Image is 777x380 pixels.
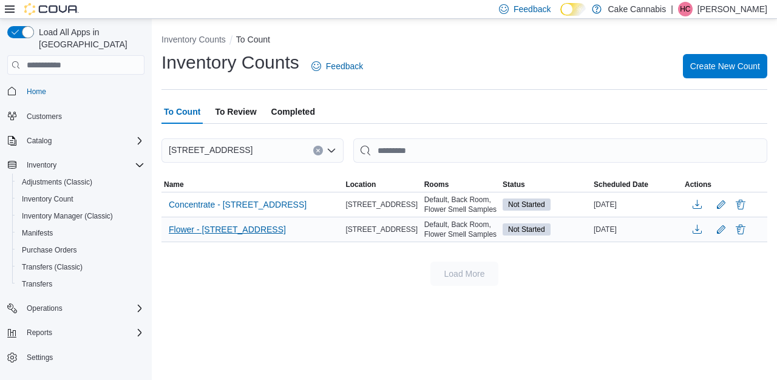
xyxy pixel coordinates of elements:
[27,304,63,313] span: Operations
[353,138,767,163] input: This is a search bar. After typing your query, hit enter to filter the results lower in the page.
[17,192,144,206] span: Inventory Count
[161,50,299,75] h1: Inventory Counts
[17,243,82,257] a: Purchase Orders
[215,100,256,124] span: To Review
[685,180,711,189] span: Actions
[503,223,551,236] span: Not Started
[422,192,500,217] div: Default, Back Room, Flower Smell Samples
[169,198,307,211] span: Concentrate - [STREET_ADDRESS]
[690,60,760,72] span: Create New Count
[17,175,97,189] a: Adjustments (Classic)
[27,328,52,338] span: Reports
[508,199,545,210] span: Not Started
[714,195,728,214] button: Edit count details
[22,279,52,289] span: Transfers
[17,209,118,223] a: Inventory Manager (Classic)
[343,177,421,192] button: Location
[17,192,78,206] a: Inventory Count
[503,180,525,189] span: Status
[27,112,62,121] span: Customers
[22,350,58,365] a: Settings
[560,3,586,16] input: Dark Mode
[22,245,77,255] span: Purchase Orders
[22,84,51,99] a: Home
[345,180,376,189] span: Location
[12,208,149,225] button: Inventory Manager (Classic)
[17,175,144,189] span: Adjustments (Classic)
[714,220,728,239] button: Edit count details
[22,109,144,124] span: Customers
[591,197,682,212] div: [DATE]
[591,222,682,237] div: [DATE]
[27,136,52,146] span: Catalog
[169,223,286,236] span: Flower - [STREET_ADDRESS]
[313,146,323,155] button: Clear input
[508,224,545,235] span: Not Started
[345,225,418,234] span: [STREET_ADDRESS]
[17,277,57,291] a: Transfers
[12,242,149,259] button: Purchase Orders
[697,2,767,16] p: [PERSON_NAME]
[164,180,184,189] span: Name
[2,300,149,317] button: Operations
[680,2,690,16] span: HC
[17,209,144,223] span: Inventory Manager (Classic)
[164,100,200,124] span: To Count
[591,177,682,192] button: Scheduled Date
[22,134,144,148] span: Catalog
[430,262,498,286] button: Load More
[2,132,149,149] button: Catalog
[514,3,551,15] span: Feedback
[12,276,149,293] button: Transfers
[503,198,551,211] span: Not Started
[22,177,92,187] span: Adjustments (Classic)
[17,226,58,240] a: Manifests
[2,348,149,366] button: Settings
[17,260,87,274] a: Transfers (Classic)
[733,197,748,212] button: Delete
[327,146,336,155] button: Open list of options
[27,160,56,170] span: Inventory
[594,180,648,189] span: Scheduled Date
[22,194,73,204] span: Inventory Count
[683,54,767,78] button: Create New Count
[671,2,673,16] p: |
[22,301,67,316] button: Operations
[22,158,144,172] span: Inventory
[164,220,291,239] button: Flower - [STREET_ADDRESS]
[424,180,449,189] span: Rooms
[24,3,79,15] img: Cova
[22,325,144,340] span: Reports
[733,222,748,237] button: Delete
[17,277,144,291] span: Transfers
[444,268,485,280] span: Load More
[22,158,61,172] button: Inventory
[2,82,149,100] button: Home
[2,324,149,341] button: Reports
[22,83,144,98] span: Home
[12,191,149,208] button: Inventory Count
[236,35,270,44] button: To Count
[22,262,83,272] span: Transfers (Classic)
[12,174,149,191] button: Adjustments (Classic)
[22,109,67,124] a: Customers
[161,35,226,44] button: Inventory Counts
[422,177,500,192] button: Rooms
[27,87,46,97] span: Home
[608,2,666,16] p: Cake Cannabis
[22,134,56,148] button: Catalog
[22,228,53,238] span: Manifests
[34,26,144,50] span: Load All Apps in [GEOGRAPHIC_DATA]
[22,350,144,365] span: Settings
[12,259,149,276] button: Transfers (Classic)
[307,54,368,78] a: Feedback
[161,177,343,192] button: Name
[27,353,53,362] span: Settings
[22,301,144,316] span: Operations
[326,60,363,72] span: Feedback
[164,195,311,214] button: Concentrate - [STREET_ADDRESS]
[169,143,253,157] span: [STREET_ADDRESS]
[17,243,144,257] span: Purchase Orders
[271,100,315,124] span: Completed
